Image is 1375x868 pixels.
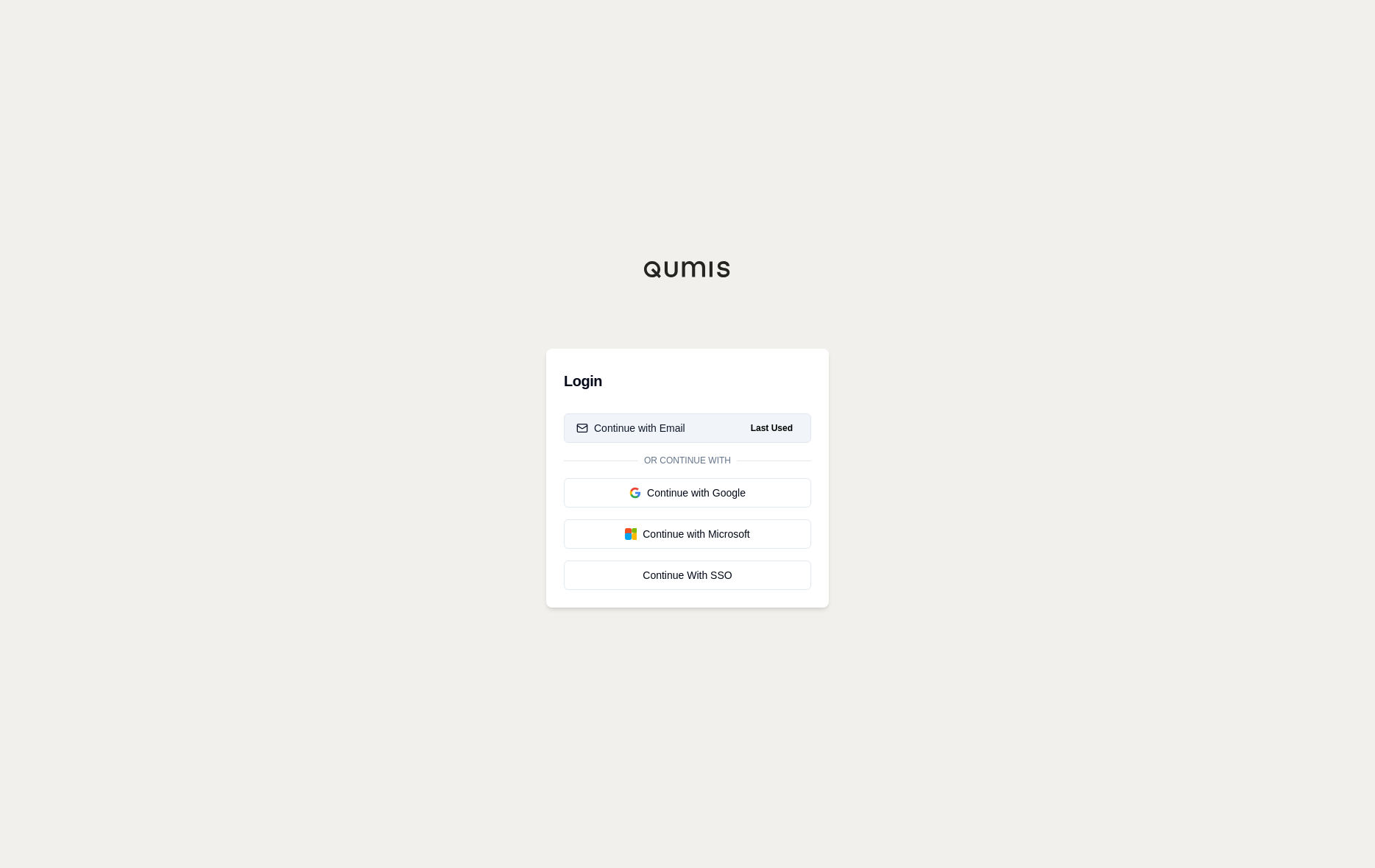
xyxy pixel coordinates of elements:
[576,485,799,500] div: Continue with Google
[638,455,737,466] span: Or continue with
[564,478,811,508] button: Continue with Google
[564,561,811,590] a: Continue With SSO
[564,413,811,443] button: Continue with EmailLast Used
[564,519,811,549] button: Continue with Microsoft
[643,260,732,278] img: Qumis
[576,421,685,435] div: Continue with Email
[576,568,799,583] div: Continue With SSO
[576,527,799,541] div: Continue with Microsoft
[745,419,799,437] span: Last Used
[564,366,811,396] h3: Login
